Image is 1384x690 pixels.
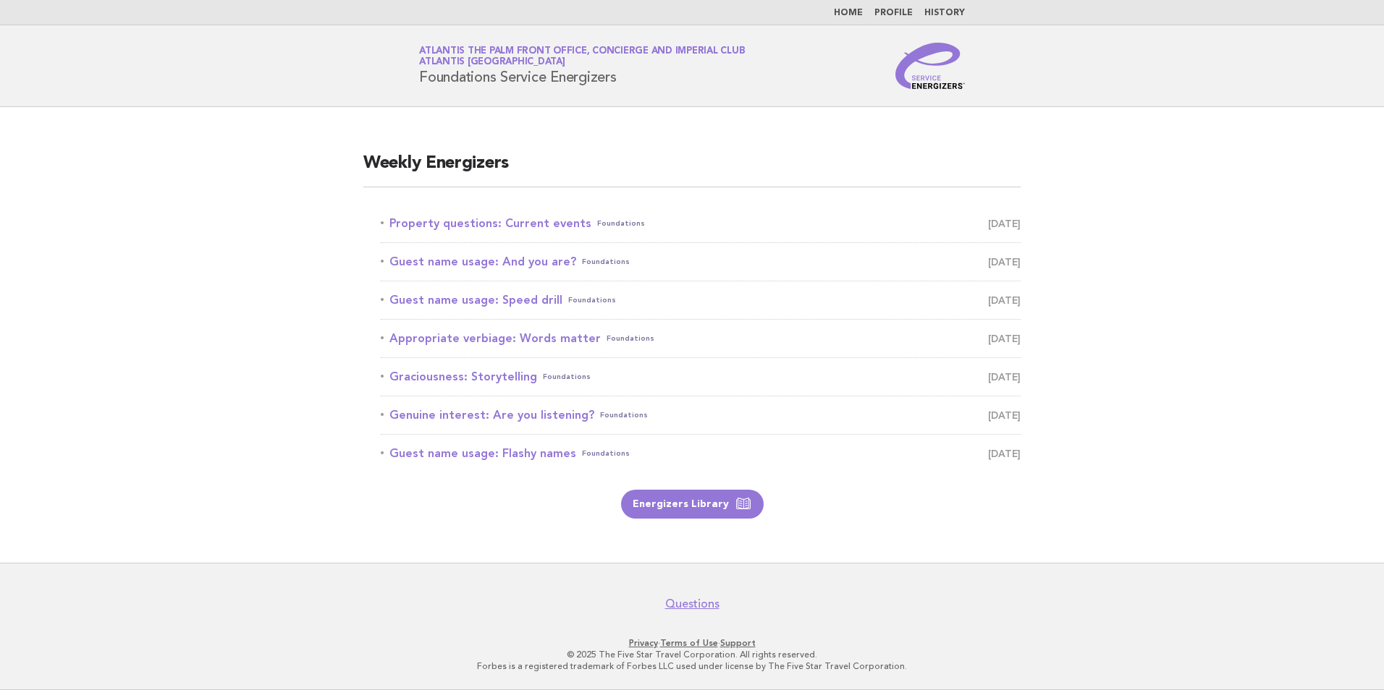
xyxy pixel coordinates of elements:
[582,252,630,272] span: Foundations
[988,252,1021,272] span: [DATE]
[988,290,1021,310] span: [DATE]
[988,367,1021,387] span: [DATE]
[988,213,1021,234] span: [DATE]
[720,638,756,648] a: Support
[621,490,764,519] a: Energizers Library
[381,443,1021,464] a: Guest name usage: Flashy namesFoundations [DATE]
[419,46,745,67] a: Atlantis The Palm Front Office, Concierge and Imperial ClubAtlantis [GEOGRAPHIC_DATA]
[874,9,913,17] a: Profile
[249,649,1135,660] p: © 2025 The Five Star Travel Corporation. All rights reserved.
[988,443,1021,464] span: [DATE]
[381,405,1021,425] a: Genuine interest: Are you listening?Foundations [DATE]
[660,638,718,648] a: Terms of Use
[381,213,1021,234] a: Property questions: Current eventsFoundations [DATE]
[568,290,616,310] span: Foundations
[249,660,1135,672] p: Forbes is a registered trademark of Forbes LLC used under license by The Five Star Travel Corpora...
[597,213,645,234] span: Foundations
[988,328,1021,349] span: [DATE]
[988,405,1021,425] span: [DATE]
[629,638,658,648] a: Privacy
[607,328,654,349] span: Foundations
[665,597,720,611] a: Questions
[249,637,1135,649] p: · ·
[363,152,1021,187] h2: Weekly Energizers
[600,405,648,425] span: Foundations
[381,367,1021,387] a: Graciousness: StorytellingFoundations [DATE]
[582,443,630,464] span: Foundations
[834,9,863,17] a: Home
[419,47,745,85] h1: Foundations Service Energizers
[381,252,1021,272] a: Guest name usage: And you are?Foundations [DATE]
[419,58,565,67] span: Atlantis [GEOGRAPHIC_DATA]
[895,43,965,89] img: Service Energizers
[381,328,1021,349] a: Appropriate verbiage: Words matterFoundations [DATE]
[543,367,591,387] span: Foundations
[381,290,1021,310] a: Guest name usage: Speed drillFoundations [DATE]
[924,9,965,17] a: History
